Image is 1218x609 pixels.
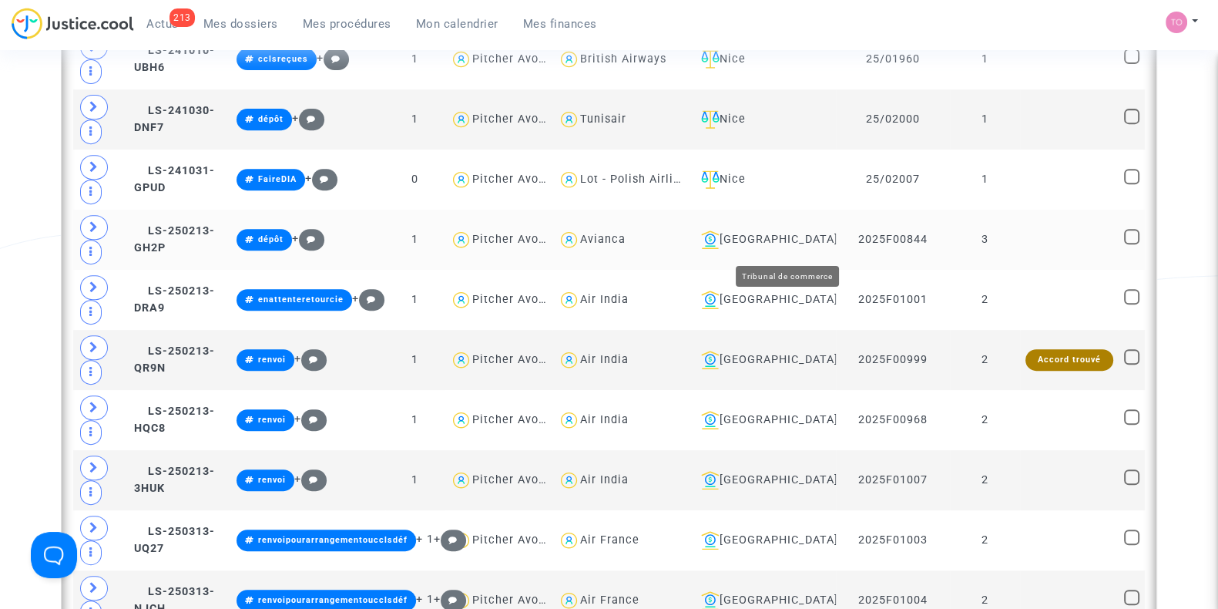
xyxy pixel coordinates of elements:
div: [GEOGRAPHIC_DATA] [695,291,830,309]
td: 2025F01003 [836,510,950,570]
div: Nice [695,50,830,69]
img: icon-user.svg [450,409,472,432]
td: 25/01960 [836,29,950,89]
span: renvoipourarrangementoucclsdéf [258,535,408,545]
div: Tunisair [580,113,626,126]
img: icon-faciliter-sm.svg [701,170,720,189]
div: Air France [580,533,639,547]
a: Mes dossiers [191,12,290,35]
img: icon-user.svg [450,349,472,372]
div: Nice [695,110,830,129]
span: Mes procédures [303,17,391,31]
span: Mes dossiers [203,17,278,31]
img: icon-user.svg [450,469,472,492]
img: icon-user.svg [558,409,580,432]
td: 1 [385,89,445,150]
div: Pitcher Avocat [472,473,557,486]
td: 0 [385,150,445,210]
span: LS-241010-UBH6 [134,44,215,74]
img: icon-user.svg [558,289,580,311]
img: icon-user.svg [450,169,472,191]
span: cclsreçues [258,54,308,64]
span: Actus [146,17,179,31]
div: Pitcher Avocat [472,173,557,186]
td: 2 [950,270,1020,330]
td: 2025F00999 [836,330,950,390]
span: + [292,232,325,245]
td: 1 [385,330,445,390]
span: + [317,52,350,65]
td: 2 [950,330,1020,390]
td: 2025F01001 [836,270,950,330]
a: Mon calendrier [404,12,511,35]
img: icon-user.svg [450,49,472,71]
td: 3 [950,210,1020,270]
span: renvoi [258,475,286,485]
span: + [352,292,385,305]
span: Mes finances [523,17,597,31]
div: [GEOGRAPHIC_DATA] [695,531,830,550]
div: Pitcher Avocat [472,52,557,66]
div: Air France [580,594,639,607]
div: Pitcher Avocat [472,293,557,306]
img: icon-banque.svg [701,291,720,309]
div: Pitcher Avocat [472,413,557,426]
span: + [294,352,327,365]
div: Pitcher Avocat [472,233,557,246]
span: renvoi [258,355,286,365]
span: + [294,473,327,486]
span: + 1 [416,533,434,546]
div: Nice [695,170,830,189]
span: renvoipourarrangementoucclsdéf [258,595,408,605]
span: + [294,412,327,426]
span: LS-250213-3HUK [134,465,215,495]
span: LS-241031-GPUD [134,164,215,194]
img: icon-faciliter-sm.svg [701,50,720,69]
span: LS-241030-DNF7 [134,104,215,134]
span: + [305,172,338,185]
span: LS-250313-UQ27 [134,525,215,555]
img: icon-user.svg [450,530,472,552]
span: dépôt [258,114,284,124]
div: Pitcher Avocat [472,594,557,607]
td: 2025F00844 [836,210,950,270]
img: icon-banque.svg [701,531,720,550]
img: icon-user.svg [450,109,472,131]
div: Air India [580,413,629,426]
td: 1 [950,29,1020,89]
iframe: Help Scout Beacon - Open [31,532,77,578]
a: 213Actus [134,12,191,35]
img: icon-user.svg [558,469,580,492]
span: LS-250213-QR9N [134,345,215,375]
img: icon-user.svg [558,229,580,251]
img: icon-user.svg [450,229,472,251]
span: renvoi [258,415,286,425]
td: 2 [950,390,1020,450]
div: British Airways [580,52,666,66]
div: Pitcher Avocat [472,533,557,547]
td: 1 [385,390,445,450]
div: Lot - Polish Airlines [580,173,693,186]
span: LS-250213-HQC8 [134,405,215,435]
span: + 1 [416,593,434,606]
img: icon-user.svg [450,289,472,311]
div: Air India [580,293,629,306]
img: jc-logo.svg [12,8,134,39]
td: 1 [385,210,445,270]
span: + [434,533,467,546]
img: fe1f3729a2b880d5091b466bdc4f5af5 [1166,12,1187,33]
img: icon-faciliter-sm.svg [701,110,720,129]
td: 1 [385,510,445,570]
div: Air India [580,473,629,486]
span: LS-250213-DRA9 [134,284,215,315]
span: FaireDIA [258,174,297,184]
span: enattenteretourcie [258,294,344,304]
span: LS-250213-GH2P [134,224,215,254]
img: icon-user.svg [558,49,580,71]
img: icon-banque.svg [701,351,720,369]
td: 1 [950,89,1020,150]
span: Mon calendrier [416,17,498,31]
a: Mes procédures [290,12,404,35]
td: 25/02000 [836,89,950,150]
td: 2 [950,510,1020,570]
